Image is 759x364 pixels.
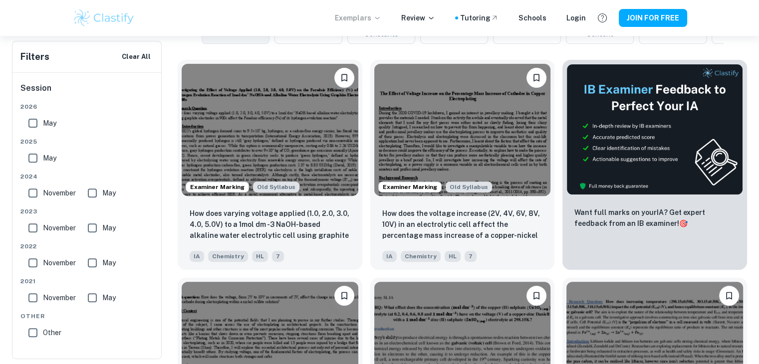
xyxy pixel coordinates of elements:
[446,182,492,192] div: Starting from the May 2025 session, the Chemistry IA requirements have changed. It's OK to refer ...
[20,82,154,102] h6: Session
[460,12,499,23] a: Tutoring
[20,102,154,111] span: 2026
[43,187,76,198] span: November
[379,182,441,191] span: Examiner Marking
[182,64,358,196] img: Chemistry IA example thumbnail: How does varying voltage applied (1.0, 2
[518,12,546,23] a: Schools
[445,251,461,262] span: HL
[374,64,551,196] img: Chemistry IA example thumbnail: How does the voltage increase (2V, 4V, 6
[619,9,687,27] button: JOIN FOR FREE
[119,49,153,64] button: Clear All
[401,251,441,262] span: Chemistry
[382,208,543,242] p: How does the voltage increase (2V, 4V, 6V, 8V, 10V) in an electrolytic cell affect the percentage...
[334,68,354,88] button: Please log in to bookmark exemplars
[178,60,362,270] a: Examiner MarkingStarting from the May 2025 session, the Chemistry IA requirements have changed. I...
[334,286,354,306] button: Please log in to bookmark exemplars
[253,182,299,192] div: Starting from the May 2025 session, the Chemistry IA requirements have changed. It's OK to refer ...
[446,182,492,192] span: Old Syllabus
[190,251,204,262] span: IA
[208,251,248,262] span: Chemistry
[102,187,116,198] span: May
[272,251,284,262] span: 7
[335,12,381,23] p: Exemplars
[526,68,546,88] button: Please log in to bookmark exemplars
[43,118,56,129] span: May
[20,50,49,64] h6: Filters
[20,277,154,286] span: 2021
[43,292,76,303] span: November
[20,172,154,181] span: 2024
[574,207,735,229] p: Want full marks on your IA ? Get expert feedback from an IB examiner!
[562,60,747,270] a: ThumbnailWant full marks on yourIA? Get expert feedback from an IB examiner!
[20,207,154,216] span: 2023
[20,242,154,251] span: 2022
[43,327,61,338] span: Other
[370,60,555,270] a: Examiner MarkingStarting from the May 2025 session, the Chemistry IA requirements have changed. I...
[252,251,268,262] span: HL
[43,153,56,164] span: May
[566,64,743,195] img: Thumbnail
[102,257,116,268] span: May
[186,182,249,191] span: Examiner Marking
[20,312,154,321] span: Other
[102,222,116,233] span: May
[594,9,611,26] button: Help and Feedback
[43,222,76,233] span: November
[401,12,435,23] p: Review
[190,208,350,242] p: How does varying voltage applied (1.0, 2.0, 3.0, 4.0, 5.0V) to a 1mol dm -3 NaOH-based alkaline w...
[719,286,739,306] button: Please log in to bookmark exemplars
[43,257,76,268] span: November
[72,8,136,28] img: Clastify logo
[526,286,546,306] button: Please log in to bookmark exemplars
[679,219,688,227] span: 🎯
[102,292,116,303] span: May
[20,137,154,146] span: 2025
[253,182,299,192] span: Old Syllabus
[566,12,586,23] a: Login
[382,251,397,262] span: IA
[465,251,477,262] span: 7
